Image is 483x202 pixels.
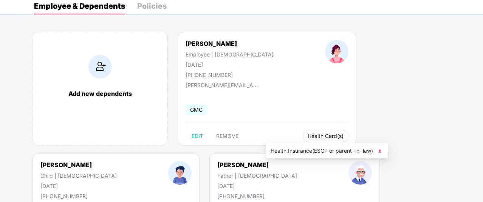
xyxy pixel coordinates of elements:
[376,147,384,155] img: svg+xml;base64,PHN2ZyB4bWxucz0iaHR0cDovL3d3dy53My5vcmcvMjAwMC9zdmciIHhtbG5zOnhsaW5rPSJodHRwOi8vd3...
[40,193,117,199] div: [PHONE_NUMBER]
[40,161,117,169] div: [PERSON_NAME]
[186,104,207,115] span: GMC
[348,161,372,185] img: profileImage
[325,40,348,63] img: profileImage
[168,161,192,185] img: profileImage
[40,183,117,189] div: [DATE]
[186,40,274,47] div: [PERSON_NAME]
[88,55,112,78] img: addIcon
[34,2,125,10] div: Employee & Dependents
[137,2,167,10] div: Policies
[186,72,274,78] div: [PHONE_NUMBER]
[210,130,245,142] button: REMOVE
[40,172,117,179] div: Child | [DEMOGRAPHIC_DATA]
[303,130,348,142] button: Health Card(s)
[216,133,238,139] span: REMOVE
[186,51,274,58] div: Employee | [DEMOGRAPHIC_DATA]
[308,134,344,138] span: Health Card(s)
[271,147,384,155] span: Health Insurance(ESCP or parent-in-law)
[192,133,203,139] span: EDIT
[186,61,274,68] div: [DATE]
[186,82,261,88] div: [PERSON_NAME][EMAIL_ADDRESS][PERSON_NAME][DOMAIN_NAME]
[217,172,297,179] div: Father | [DEMOGRAPHIC_DATA]
[186,130,209,142] button: EDIT
[40,90,160,97] div: Add new dependents
[217,193,297,199] div: [PHONE_NUMBER]
[217,161,297,169] div: [PERSON_NAME]
[217,183,297,189] div: [DATE]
